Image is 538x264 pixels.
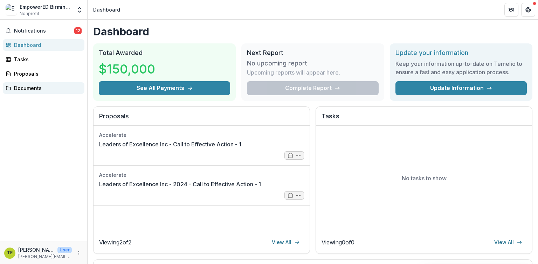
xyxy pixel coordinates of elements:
button: Open entity switcher [75,3,84,17]
a: Tasks [3,54,84,65]
h2: Update your information [395,49,527,57]
p: [PERSON_NAME] [18,246,55,253]
div: Documents [14,84,79,92]
h2: Tasks [322,112,526,126]
h2: Total Awarded [99,49,230,57]
div: Dashboard [93,6,120,13]
h3: Keep your information up-to-date on Temelio to ensure a fast and easy application process. [395,60,527,76]
button: Partners [504,3,518,17]
div: Dashboard [14,41,79,49]
div: EmpowerED Birmingham/Leaders of Excellence Inc [20,3,72,11]
button: More [75,249,83,257]
div: Te'Andria Ellis [7,251,13,255]
button: Notifications12 [3,25,84,36]
a: View All [490,237,526,248]
a: Proposals [3,68,84,79]
p: Upcoming reports will appear here. [247,68,340,77]
button: Get Help [521,3,535,17]
h3: No upcoming report [247,60,307,67]
span: Nonprofit [20,11,39,17]
p: Viewing 2 of 2 [99,238,131,246]
h3: $150,000 [99,60,155,78]
nav: breadcrumb [90,5,123,15]
a: View All [268,237,304,248]
p: [PERSON_NAME][EMAIL_ADDRESS][DOMAIN_NAME] [18,253,72,260]
a: Dashboard [3,39,84,51]
div: Tasks [14,56,79,63]
h1: Dashboard [93,25,532,38]
p: Viewing 0 of 0 [322,238,354,246]
span: 12 [74,27,82,34]
img: EmpowerED Birmingham/Leaders of Excellence Inc [6,4,17,15]
p: User [57,247,72,253]
p: No tasks to show [402,174,447,182]
div: Proposals [14,70,79,77]
a: Update Information [395,81,527,95]
h2: Proposals [99,112,304,126]
button: See All Payments [99,81,230,95]
a: Documents [3,82,84,94]
span: Notifications [14,28,74,34]
h2: Next Report [247,49,378,57]
a: Leaders of Excellence Inc - 2024 - Call to Effective Action - 1 [99,180,261,188]
a: Leaders of Excellence Inc - Call to Effective Action - 1 [99,140,241,148]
